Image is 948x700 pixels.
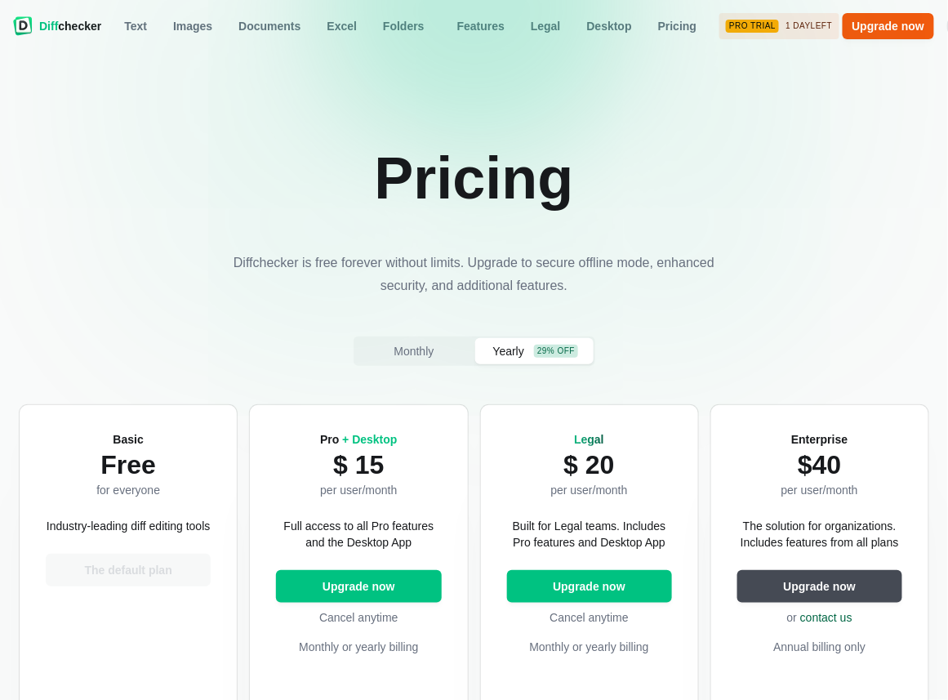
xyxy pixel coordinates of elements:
button: Upgrade now [737,570,902,603]
p: $ 20 [551,448,628,482]
span: Upgrade now [550,578,629,595]
span: Diff [39,20,58,33]
p: $ 15 [320,448,398,482]
span: Upgrade now [781,578,860,595]
p: for everyone [96,482,160,498]
p: Full access to all Pro features and the Desktop App [276,518,441,551]
span: Yearly [490,343,527,359]
p: per user/month [551,482,628,498]
span: Desktop [584,18,635,34]
p: Cancel anytime [276,609,441,626]
a: contact us [800,611,852,624]
span: Legal [574,433,604,446]
span: Legal [527,18,564,34]
span: Documents [235,18,304,34]
span: Upgrade now [849,18,928,34]
span: Excel [324,18,361,34]
a: Desktop [577,13,642,39]
span: Features [454,18,508,34]
h1: Pricing [374,144,573,212]
span: Monthly [390,343,437,359]
a: Documents [229,13,310,39]
div: 29% off [534,345,578,358]
span: Upgrade now [319,578,398,595]
p: Monthly or yearly billing [276,639,441,655]
span: Pricing [655,18,700,34]
span: The default plan [81,562,175,578]
span: 1 day left [786,21,832,31]
span: Folders [380,18,428,34]
a: Pricing [648,13,706,39]
button: The default plan [46,554,211,586]
p: Annual billing only [737,639,902,655]
p: Diffchecker is free forever without limits. Upgrade to secure offline mode, enhanced security, an... [229,252,719,297]
h2: Pro [320,431,398,448]
p: Monthly or yearly billing [507,639,672,655]
a: Excel [318,13,367,39]
span: checker [39,18,101,34]
button: Yearly29% off [475,338,594,364]
button: Folders [373,13,434,39]
a: Diffchecker [13,13,101,39]
a: Images [163,13,222,39]
a: Features [447,13,514,39]
h2: Enterprise [781,431,858,448]
p: Cancel anytime [507,609,672,626]
button: Upgrade now [276,570,441,603]
p: Built for Legal teams. Includes Pro features and Desktop App [507,518,672,551]
p: $40 [781,448,858,482]
img: Diffchecker logo [13,16,33,36]
p: or [737,609,902,626]
p: The solution for organizations. Includes features from all plans [737,518,902,551]
button: Upgrade now [507,570,672,603]
p: Free [96,448,160,482]
span: Text [121,18,150,34]
span: Images [170,18,216,34]
p: per user/month [781,482,858,498]
div: Pro Trial [726,20,779,33]
p: Industry-leading diff editing tools [47,518,211,534]
span: + Desktop [342,433,397,446]
a: Upgrade now [843,13,935,39]
a: Legal [521,13,571,39]
a: Text [114,13,157,39]
button: Monthly [355,338,474,364]
p: per user/month [320,482,398,498]
h2: Basic [96,431,160,448]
